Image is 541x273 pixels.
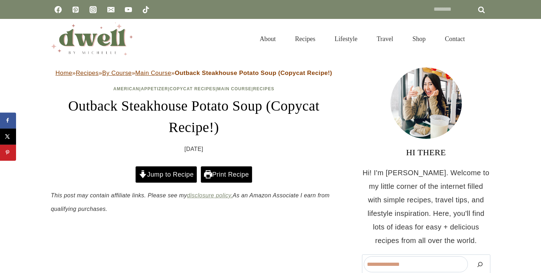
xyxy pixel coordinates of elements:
[285,26,325,51] a: Recipes
[104,2,118,17] a: Email
[201,166,252,183] a: Print Recipe
[367,26,403,51] a: Travel
[403,26,435,51] a: Shop
[68,2,83,17] a: Pinterest
[102,70,132,76] a: By Course
[253,86,274,91] a: Recipes
[362,166,490,247] p: Hi! I'm [PERSON_NAME]. Welcome to my little corner of the internet filled with simple recipes, tr...
[139,2,153,17] a: TikTok
[141,86,168,91] a: Appetizer
[175,70,332,76] strong: Outback Steakhouse Potato Soup (Copycat Recipe!)
[135,70,171,76] a: Main Course
[56,70,72,76] a: Home
[51,192,330,212] em: This post may contain affiliate links. Please see my As an Amazon Associate I earn from qualifyin...
[76,70,98,76] a: Recipes
[113,86,139,91] a: American
[86,2,100,17] a: Instagram
[51,22,133,55] img: DWELL by michelle
[184,144,203,155] time: [DATE]
[113,86,274,91] span: | | | |
[51,95,337,138] h1: Outback Steakhouse Potato Soup (Copycat Recipe!)
[362,146,490,159] h3: HI THERE
[136,166,197,183] a: Jump to Recipe
[478,33,490,45] button: View Search Form
[471,256,489,272] button: Search
[250,26,474,51] nav: Primary Navigation
[435,26,475,51] a: Contact
[56,70,332,76] span: » » » »
[51,2,65,17] a: Facebook
[121,2,136,17] a: YouTube
[217,86,251,91] a: Main Course
[187,192,233,198] a: disclosure policy.
[325,26,367,51] a: Lifestyle
[250,26,285,51] a: About
[170,86,216,91] a: Copycat Recipes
